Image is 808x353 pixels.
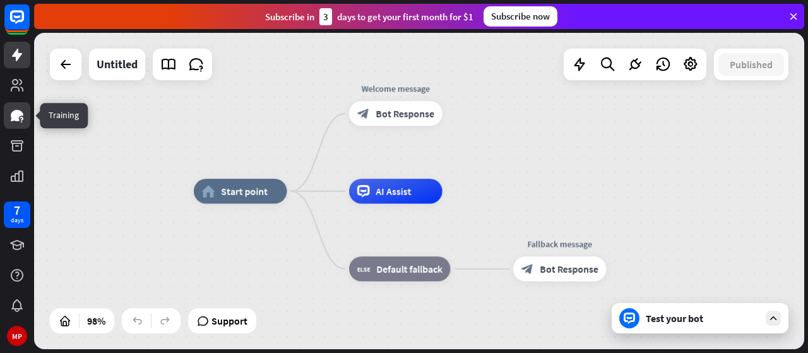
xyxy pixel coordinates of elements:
[319,8,332,25] div: 3
[221,185,268,198] span: Start point
[265,8,473,25] div: Subscribe in days to get your first month for $1
[484,6,557,27] div: Subscribe now
[504,238,615,251] div: Fallback message
[97,49,138,80] div: Untitled
[646,312,759,325] div: Test your bot
[14,205,20,216] div: 7
[540,263,598,275] span: Bot Response
[521,263,534,275] i: block_bot_response
[376,263,442,275] span: Default fallback
[7,326,27,346] div: MP
[376,185,411,198] span: AI Assist
[357,263,371,275] i: block_fallback
[202,185,215,198] i: home_2
[357,107,370,120] i: block_bot_response
[11,216,23,225] div: days
[4,201,30,228] a: 7 days
[211,311,247,331] span: Support
[376,107,434,120] span: Bot Response
[340,83,451,95] div: Welcome message
[718,53,784,76] button: Published
[10,5,48,43] button: Open LiveChat chat widget
[83,311,109,331] div: 98%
